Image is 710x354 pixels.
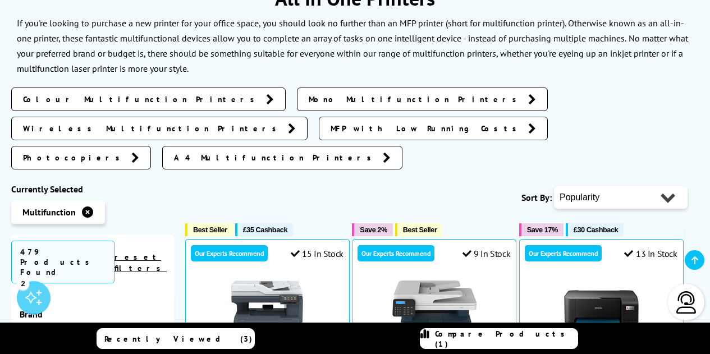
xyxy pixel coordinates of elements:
span: £30 Cashback [574,226,618,234]
span: Multifunction [22,206,76,218]
div: Currently Selected [11,183,174,195]
p: If you're looking to purchase a new printer for your office space, you should look no further tha... [17,17,684,44]
span: 479 Products Found [11,241,114,283]
span: A4 Multifunction Printers [174,152,377,163]
p: No matter what your preferred brand or budget is, there should be something suitable for everyone... [17,33,688,74]
button: Save 2% [352,223,392,236]
span: Best Seller [193,226,227,234]
a: Photocopiers [11,146,151,169]
span: Sort By: [521,192,552,203]
button: Best Seller [395,223,443,236]
div: Our Experts Recommend [191,245,268,261]
a: Wireless Multifunction Printers [11,117,308,140]
a: MFP with Low Running Costs [319,117,548,140]
div: 9 In Stock [462,248,511,259]
button: £35 Cashback [235,223,293,236]
a: Compare Products (1) [420,328,578,349]
div: 2 [17,277,29,289]
span: Save 17% [527,226,558,234]
span: Compare Products (1) [435,329,578,349]
span: Brand [20,309,166,320]
div: 15 In Stock [291,248,343,259]
button: Best Seller [185,223,233,236]
span: Recently Viewed (3) [104,334,253,344]
span: Best Seller [403,226,437,234]
img: user-headset-light.svg [675,291,698,314]
a: A4 Multifunction Printers [162,146,402,169]
span: Colour Multifunction Printers [23,94,260,105]
span: Save 2% [360,226,387,234]
a: Mono Multifunction Printers [297,88,548,111]
a: Recently Viewed (3) [97,328,255,349]
span: Mono Multifunction Printers [309,94,523,105]
div: 13 In Stock [624,248,677,259]
button: £30 Cashback [566,223,624,236]
a: reset filters [114,252,167,273]
span: £35 Cashback [243,226,287,234]
span: MFP with Low Running Costs [331,123,523,134]
a: Colour Multifunction Printers [11,88,286,111]
span: Wireless Multifunction Printers [23,123,282,134]
span: Photocopiers [23,152,126,163]
div: Our Experts Recommend [358,245,434,261]
div: Our Experts Recommend [525,245,602,261]
button: Save 17% [519,223,564,236]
